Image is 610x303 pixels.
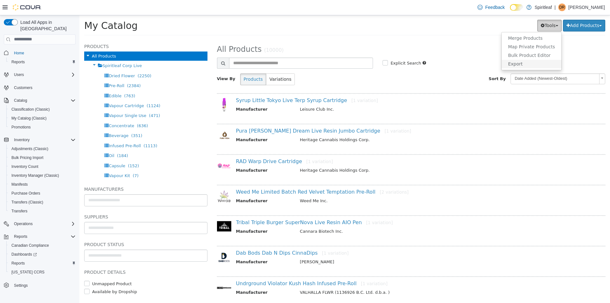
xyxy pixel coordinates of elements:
button: Reports [6,58,78,66]
span: Vapour Cartridge [29,88,64,93]
a: Bulk Product Editor [422,36,482,45]
td: Weed Me Inc. [216,182,512,190]
span: Bulk Pricing Import [11,155,44,160]
span: Purchase Orders [11,191,40,196]
span: My Catalog (Classic) [11,116,47,121]
a: Tribal Triple Burger SuperNova Live Resin AIO Pen[1 variation] [157,204,314,210]
span: Pre-Roll [29,68,45,73]
a: Dab Bods Dab N Dips CinnaDips[1 variation] [157,235,269,241]
button: Inventory Manager (Classic) [6,171,78,180]
span: Users [14,72,24,77]
span: Washington CCRS [9,268,76,276]
a: Pura [PERSON_NAME] Dream Live Resin Jumbo Cartridge[1 variation] [157,113,332,119]
small: (10000) [185,32,204,38]
span: Purchase Orders [9,189,76,197]
button: My Catalog (Classic) [6,114,78,123]
button: Users [11,71,26,79]
span: Customers [11,84,76,92]
a: Inventory Manager (Classic) [9,172,62,179]
span: Reports [11,233,76,240]
td: Heritage Cannabis Holdings Corp. [216,152,512,160]
span: Inventory [11,136,76,144]
h5: Suppliers [5,198,128,205]
th: Manufacturer [157,121,216,129]
a: Feedback [475,1,507,14]
td: [PERSON_NAME] [216,244,512,251]
a: Map Private Products [422,27,482,36]
a: Dashboards [9,251,39,258]
button: Tools [458,4,482,16]
span: Promotions [9,123,76,131]
img: 150 [138,143,152,158]
button: Inventory [1,135,78,144]
th: Manufacturer [157,91,216,99]
span: All Products [12,38,37,43]
span: Infused Pre-Roll [29,128,61,133]
td: Leisure Club Inc. [216,91,512,99]
span: Home [14,51,24,56]
span: Classification (Classic) [11,107,50,112]
span: Inventory [14,137,30,142]
span: (1113) [64,128,78,133]
button: Operations [1,219,78,228]
span: (152) [49,148,60,153]
small: [1 variation] [287,205,314,210]
span: Catalog [14,98,27,103]
span: Dried Flower [29,58,55,63]
span: Vapour Kit [29,158,51,163]
th: Manufacturer [157,274,216,282]
input: Dark Mode [510,4,523,11]
button: Users [1,70,78,79]
img: Cova [13,4,41,10]
span: Spiritleaf Corp Live [23,48,63,53]
button: Classification (Classic) [6,105,78,114]
span: Manifests [9,181,76,188]
a: My Catalog (Classic) [9,114,49,122]
button: Reports [1,232,78,241]
span: My Catalog [5,5,58,16]
small: [2 variations] [300,174,329,179]
span: Classification (Classic) [9,106,76,113]
span: Adjustments (Classic) [11,146,48,151]
span: (2384) [48,68,61,73]
a: [US_STATE] CCRS [9,268,47,276]
button: Reports [11,233,30,240]
small: [1 variation] [305,113,332,118]
button: Home [1,48,78,58]
a: Dashboards [6,250,78,259]
a: Syrup Little Tokyo Live Terp Syrup Cartridge[1 variation] [157,82,299,88]
span: Reports [9,58,76,66]
a: Settings [11,282,30,289]
a: Promotions [9,123,33,131]
span: (1124) [67,88,81,93]
span: Beverage [29,118,49,123]
span: Concentrate [29,108,55,113]
button: Purchase Orders [6,189,78,198]
span: Settings [11,281,76,289]
span: Operations [14,221,33,226]
button: Settings [1,280,78,290]
a: Manifests [9,181,30,188]
span: Load All Apps in [GEOGRAPHIC_DATA] [18,19,76,32]
a: Reports [9,58,27,66]
a: Customers [11,84,35,92]
a: Reports [9,259,27,267]
th: Manufacturer [157,213,216,221]
button: Manifests [6,180,78,189]
button: Canadian Compliance [6,241,78,250]
span: Inventory Count [11,164,38,169]
a: Weed Me Limited Batch Red Velvet Temptation Pre-Roll[2 variations] [157,174,329,180]
th: Manufacturer [157,244,216,251]
span: Promotions [11,125,31,130]
a: Classification (Classic) [9,106,52,113]
span: Capsule [29,148,46,153]
span: (636) [58,108,69,113]
span: Vapour Single Use [29,98,67,103]
button: Products [161,58,187,70]
button: Transfers [6,207,78,216]
td: VALHALLA FLWR (1136926 B.C. Ltd. d.b.a. ) [216,274,512,282]
span: Home [11,49,76,57]
button: Catalog [1,96,78,105]
span: All Products [138,30,182,38]
span: Edible [29,78,42,83]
